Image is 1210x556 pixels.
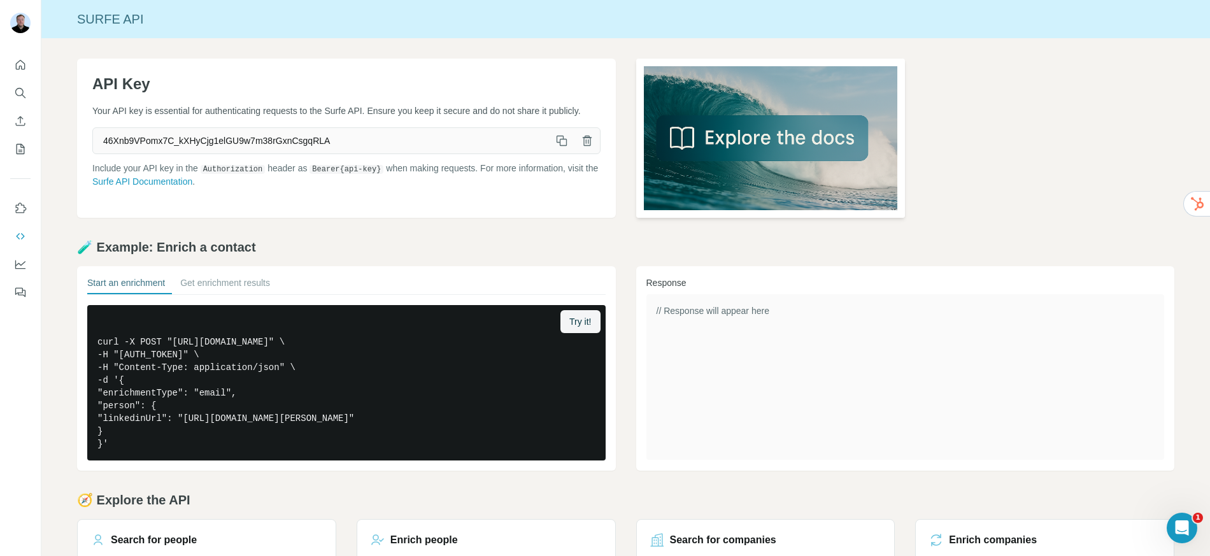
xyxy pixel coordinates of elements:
button: Start an enrichment [87,276,165,294]
span: Try it! [569,315,591,328]
h3: Response [646,276,1165,289]
h3: Search for companies [670,532,776,548]
button: Use Surfe on LinkedIn [10,197,31,220]
span: 46Xnb9VPomx7C_kXHyCjg1elGU9w7m38rGxnCsgqRLA [93,129,549,152]
h2: 🧭 Explore the API [77,491,1174,509]
code: Bearer {api-key} [310,165,383,174]
code: Authorization [201,165,266,174]
h1: API Key [92,74,601,94]
div: Surfe API [41,10,1210,28]
button: Quick start [10,53,31,76]
h3: Enrich companies [949,532,1037,548]
button: Get enrichment results [180,276,270,294]
button: Search [10,82,31,104]
p: Your API key is essential for authenticating requests to the Surfe API. Ensure you keep it secure... [92,104,601,117]
p: Include your API key in the header as when making requests. For more information, visit the . [92,162,601,188]
h2: 🧪 Example: Enrich a contact [77,238,1174,256]
span: 1 [1193,513,1203,523]
button: Dashboard [10,253,31,276]
iframe: Intercom live chat [1167,513,1197,543]
h3: Search for people [111,532,197,548]
img: Avatar [10,13,31,33]
button: Use Surfe API [10,225,31,248]
button: My lists [10,138,31,160]
pre: curl -X POST "[URL][DOMAIN_NAME]" \ -H "[AUTH_TOKEN]" \ -H "Content-Type: application/json" \ -d ... [87,305,606,460]
button: Try it! [560,310,600,333]
h3: Enrich people [390,532,458,548]
button: Feedback [10,281,31,304]
span: // Response will appear here [657,306,769,316]
a: Surfe API Documentation [92,176,192,187]
button: Enrich CSV [10,110,31,132]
